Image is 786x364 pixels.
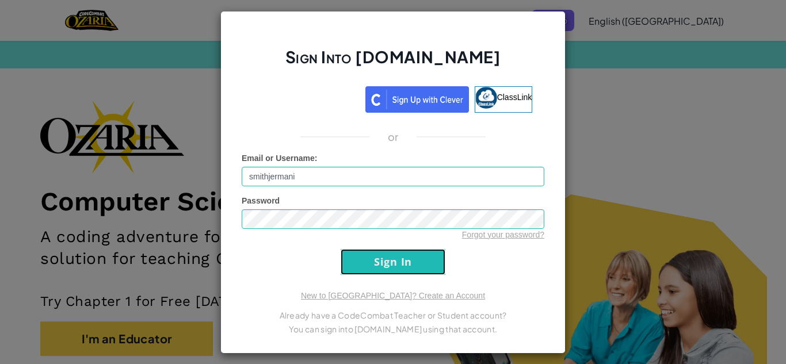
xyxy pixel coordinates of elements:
label: : [242,152,318,164]
span: Email or Username [242,154,315,163]
span: ClassLink [497,92,532,101]
p: Already have a CodeCombat Teacher or Student account? [242,308,544,322]
h2: Sign Into [DOMAIN_NAME] [242,46,544,79]
p: or [388,130,399,144]
p: You can sign into [DOMAIN_NAME] using that account. [242,322,544,336]
a: Forgot your password? [462,230,544,239]
img: clever_sso_button@2x.png [365,86,469,113]
input: Sign In [341,249,445,275]
span: Password [242,196,280,205]
img: classlink-logo-small.png [475,87,497,109]
iframe: Sign in with Google Button [248,85,365,110]
a: New to [GEOGRAPHIC_DATA]? Create an Account [301,291,485,300]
